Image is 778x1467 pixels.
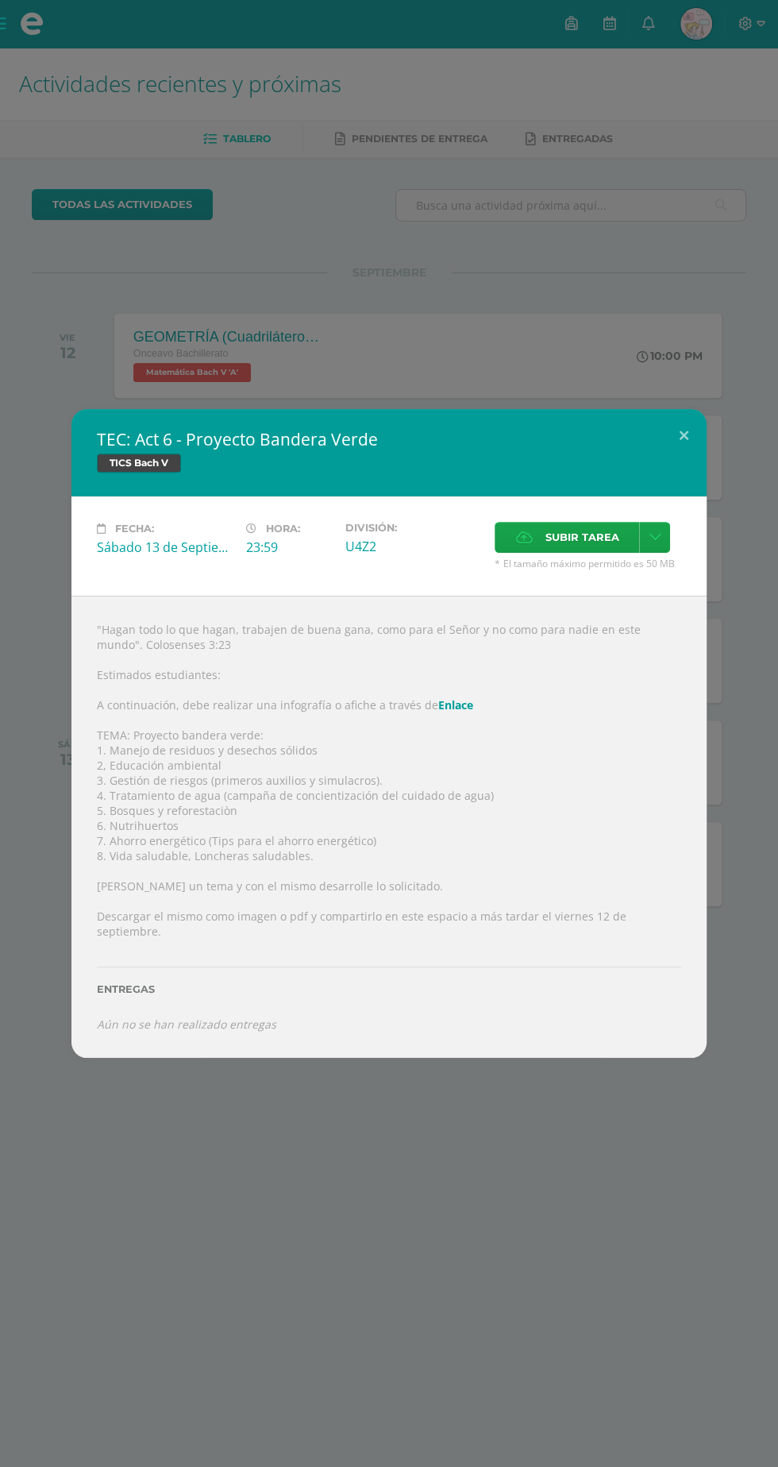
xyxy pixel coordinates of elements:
[97,454,181,473] span: TICS Bach V
[438,697,473,712] a: Enlace
[246,539,333,556] div: 23:59
[115,523,154,535] span: Fecha:
[345,538,482,555] div: U4Z2
[97,539,233,556] div: Sábado 13 de Septiembre
[661,409,707,463] button: Close (Esc)
[345,522,482,534] label: División:
[97,428,681,450] h2: TEC: Act 6 - Proyecto Bandera Verde
[495,557,681,570] span: * El tamaño máximo permitido es 50 MB
[71,596,707,1058] div: "Hagan todo lo que hagan, trabajen de buena gana, como para el Señor y no como para nadie en este...
[97,1017,276,1032] i: Aún no se han realizado entregas
[266,523,300,535] span: Hora:
[545,523,618,552] span: Subir tarea
[97,983,681,995] label: Entregas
